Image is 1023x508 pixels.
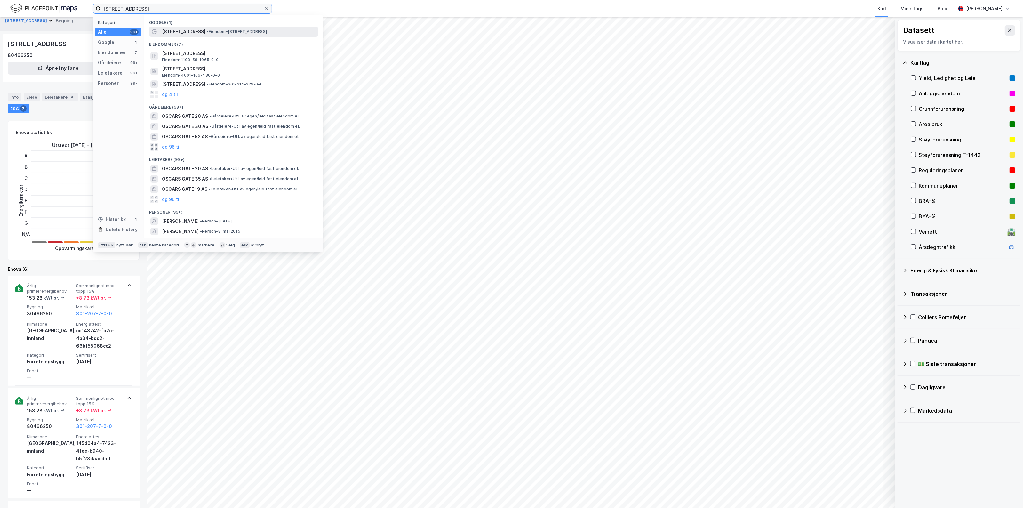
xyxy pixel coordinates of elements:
div: Støyforurensning T-1442 [919,151,1007,159]
span: Bygning [27,304,74,310]
div: Arealbruk [919,120,1007,128]
span: Sertifisert [76,352,123,358]
div: Eiere [24,93,40,101]
div: Google (1) [144,15,323,27]
div: — [27,374,74,382]
img: logo.f888ab2527a4732fd821a326f86c7f29.svg [10,3,77,14]
div: velg [226,243,235,248]
div: 99+ [130,70,139,76]
div: + 8.73 kWt pr. ㎡ [76,407,112,415]
div: 💵 Siste transaksjoner [918,360,1015,368]
div: esc [240,242,250,248]
div: Energikarakter [17,185,25,217]
span: [STREET_ADDRESS] [162,28,205,36]
div: 7 [133,50,139,55]
div: Etasjer og enheter [83,94,122,100]
div: Historikk [98,215,126,223]
div: A [22,150,30,162]
span: • [209,134,211,139]
span: Gårdeiere • Utl. av egen/leid fast eiendom el. [209,114,300,119]
div: Yield, Ledighet og Leie [919,74,1007,82]
div: D [22,184,30,195]
button: og 4 til [162,91,178,98]
div: 80466250 [8,52,33,59]
div: Bygning [56,17,73,25]
button: og 96 til [162,196,180,203]
button: Åpne i ny fane [8,62,109,75]
div: Alle [98,28,107,36]
span: [PERSON_NAME] [162,228,199,235]
div: Pangea [918,337,1015,344]
span: • [210,124,212,129]
div: 145d04a4-7423-4fee-b940-b5f28daacdad [76,439,123,463]
div: Kart [877,5,886,12]
div: Markedsdata [918,407,1015,415]
span: [STREET_ADDRESS] [162,80,205,88]
span: Enhet [27,368,74,374]
div: nytt søk [116,243,133,248]
div: 99+ [130,29,139,35]
div: — [27,487,74,494]
div: 4 [69,94,75,100]
div: Dagligvare [918,383,1015,391]
div: N/A [22,229,30,240]
span: Matrikkel [76,304,123,310]
span: Person • [DATE] [200,219,232,224]
span: [PERSON_NAME] [162,217,199,225]
div: 80466250 [27,310,74,318]
div: Årsdøgntrafikk [919,243,1005,251]
div: Reguleringsplaner [919,166,1007,174]
div: Kategori [98,20,141,25]
div: 153.28 [27,294,65,302]
div: 1 [133,217,139,222]
div: Gårdeiere [98,59,121,67]
span: Eiendom • 301-214-229-0-0 [207,82,263,87]
iframe: Chat Widget [991,477,1023,508]
div: Info [8,93,21,101]
div: Visualiser data i kartet her. [903,38,1015,46]
div: Leietakere (99+) [144,152,323,164]
span: Gårdeiere • Utl. av egen/leid fast eiendom el. [209,134,299,139]
div: Eiendommer [98,49,126,56]
div: cd143742-fb2c-4b34-bdd2-66bf55068cc2 [76,327,123,350]
span: • [209,166,211,171]
div: Personer (99+) [144,205,323,216]
span: Energiattest [76,321,123,327]
span: Kategori [27,352,74,358]
button: [STREET_ADDRESS] [5,18,48,24]
div: 99+ [130,81,139,86]
span: Energiattest [76,434,123,439]
div: F [22,206,30,218]
div: kWt pr. ㎡ [43,294,65,302]
div: Ctrl + k [98,242,115,248]
div: [DATE] [76,358,123,366]
span: • [200,219,202,223]
button: 301-207-7-0-0 [76,310,112,318]
div: Mine Tags [900,5,923,12]
div: Kartlag [910,59,1015,67]
div: Støyforurensning [919,136,1007,143]
div: 🛣️ [1007,228,1016,236]
button: og 96 til [162,143,180,151]
div: Gårdeiere (99+) [144,100,323,111]
div: neste kategori [149,243,179,248]
div: Delete history [106,226,138,233]
div: 7 [20,105,27,112]
span: OSCARS GATE 30 AS [162,123,208,130]
span: Sertifisert [76,465,123,471]
span: Sammenlignet med topp 15% [76,396,123,407]
div: Colliers Porteføljer [918,313,1015,321]
div: [GEOGRAPHIC_DATA], innland [27,439,74,455]
div: [GEOGRAPHIC_DATA], innland [27,327,74,342]
span: Kategori [27,465,74,471]
span: Leietaker • Utl. av egen/leid fast eiendom el. [209,187,298,192]
div: B [22,162,30,173]
div: kWt pr. ㎡ [43,407,65,415]
div: Leietakere [42,93,78,101]
div: Leietakere [98,69,123,77]
span: [STREET_ADDRESS] [162,50,316,57]
input: Søk på adresse, matrikkel, gårdeiere, leietakere eller personer [101,4,264,13]
div: Datasett [903,25,935,36]
div: Energi & Fysisk Klimarisiko [910,267,1015,274]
